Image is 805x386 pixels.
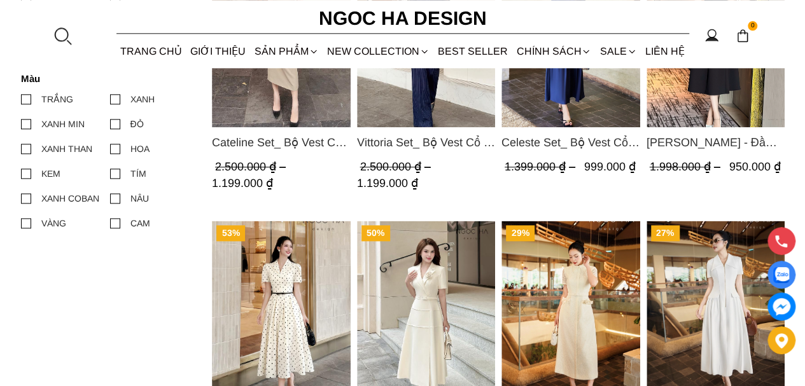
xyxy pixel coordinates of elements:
a: BEST SELLER [434,34,512,68]
img: Display image [773,267,789,283]
div: HOA [130,142,150,156]
div: XANH MIN [41,117,85,131]
a: messenger [767,293,795,321]
div: XANH THAN [41,142,92,156]
span: 1.399.000 ₫ [505,160,578,173]
span: 1.199.000 ₫ [356,177,417,190]
span: 0 [748,21,758,31]
span: 950.000 ₫ [729,160,780,173]
div: XANH [130,92,155,106]
a: SALE [596,34,641,68]
span: 1.998.000 ₫ [649,160,723,173]
a: Link to Irene Dress - Đầm Vest Dáng Xòe Kèm Đai D713 [646,134,785,151]
a: Link to Celeste Set_ Bộ Vest Cổ Tròn Chân Váy Nhún Xòe Màu Xanh Bò BJ142 [501,134,640,151]
span: 1.199.000 ₫ [212,177,273,190]
span: Vittoria Set_ Bộ Vest Cổ V Quần Suông Kẻ Sọc BQ013 [356,134,495,151]
div: CAM [130,216,150,230]
div: ĐỎ [130,117,144,131]
a: Link to Vittoria Set_ Bộ Vest Cổ V Quần Suông Kẻ Sọc BQ013 [356,134,495,151]
span: Cateline Set_ Bộ Vest Cổ V Đính Cúc Nhí Chân Váy Bút Chì BJ127 [212,134,351,151]
span: 999.000 ₫ [584,160,636,173]
div: TRẮNG [41,92,73,106]
div: KEM [41,167,60,181]
a: LIÊN HỆ [641,34,689,68]
div: XANH COBAN [41,191,99,205]
div: Chính sách [512,34,596,68]
div: SẢN PHẨM [250,34,323,68]
span: 2.500.000 ₫ [215,160,289,173]
span: [PERSON_NAME] - Đầm Vest Dáng Xòe Kèm Đai D713 [646,134,785,151]
a: NEW COLLECTION [323,34,433,68]
div: TÍM [130,167,146,181]
span: 2.500.000 ₫ [360,160,433,173]
img: img-CART-ICON-ksit0nf1 [736,29,750,43]
a: Ngoc Ha Design [307,3,498,34]
span: Celeste Set_ Bộ Vest Cổ Tròn Chân Váy Nhún Xòe Màu Xanh Bò BJ142 [501,134,640,151]
div: VÀNG [41,216,66,230]
h4: Màu [21,73,191,84]
a: Link to Cateline Set_ Bộ Vest Cổ V Đính Cúc Nhí Chân Váy Bút Chì BJ127 [212,134,351,151]
a: Display image [767,261,795,289]
a: GIỚI THIỆU [186,34,250,68]
a: TRANG CHỦ [116,34,186,68]
div: NÂU [130,191,149,205]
